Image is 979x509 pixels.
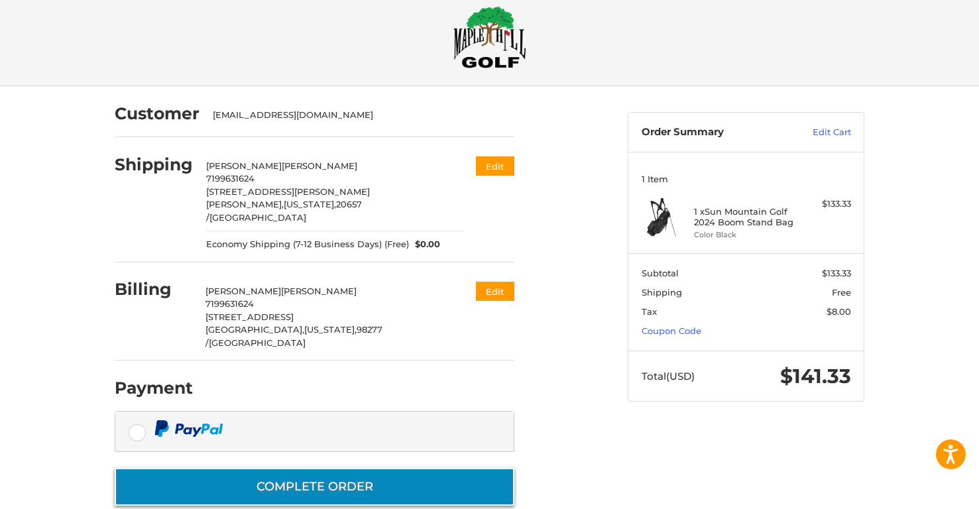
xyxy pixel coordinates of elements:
[694,206,795,228] h4: 1 x Sun Mountain Golf 2024 Boom Stand Bag
[206,199,284,209] span: [PERSON_NAME],
[642,306,657,317] span: Tax
[784,126,851,139] a: Edit Cart
[694,229,795,241] li: Color Black
[213,109,502,122] div: [EMAIL_ADDRESS][DOMAIN_NAME]
[281,286,357,296] span: [PERSON_NAME]
[870,473,979,509] iframe: Google Customer Reviews
[115,279,192,300] h2: Billing
[409,238,441,251] span: $0.00
[209,212,306,223] span: [GEOGRAPHIC_DATA]
[642,174,851,184] h3: 1 Item
[780,364,851,388] span: $141.33
[282,160,357,171] span: [PERSON_NAME]
[304,324,357,335] span: [US_STATE],
[205,286,281,296] span: [PERSON_NAME]
[284,199,336,209] span: [US_STATE],
[206,199,362,223] span: 20657 /
[799,198,851,211] div: $133.33
[115,468,514,506] button: Complete order
[827,306,851,317] span: $8.00
[115,378,193,398] h2: Payment
[154,420,223,437] img: PayPal icon
[822,268,851,278] span: $133.33
[115,103,200,124] h2: Customer
[642,325,701,336] a: Coupon Code
[476,282,514,301] button: Edit
[205,324,382,348] span: 98277 /
[205,311,294,322] span: [STREET_ADDRESS]
[206,186,370,197] span: [STREET_ADDRESS][PERSON_NAME]
[642,268,679,278] span: Subtotal
[206,173,255,184] span: 7199631624
[642,370,695,382] span: Total (USD)
[115,154,193,175] h2: Shipping
[206,238,409,251] span: Economy Shipping (7-12 Business Days) (Free)
[642,126,784,139] h3: Order Summary
[832,287,851,298] span: Free
[476,156,514,176] button: Edit
[209,337,306,348] span: [GEOGRAPHIC_DATA]
[642,287,682,298] span: Shipping
[205,324,304,335] span: [GEOGRAPHIC_DATA],
[206,160,282,171] span: [PERSON_NAME]
[205,298,254,309] span: 7199631624
[453,6,526,68] img: Maple Hill Golf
